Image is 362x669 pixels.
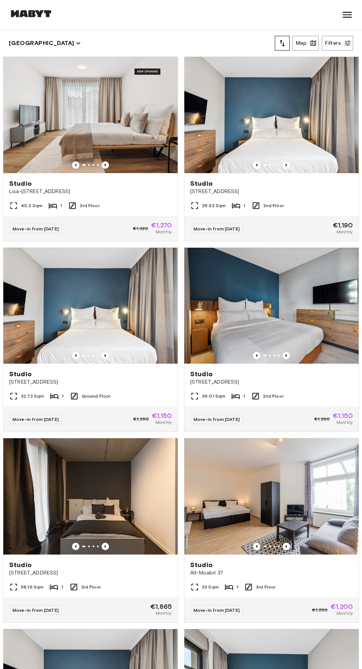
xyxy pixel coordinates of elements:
span: Move-in from [DATE] [194,226,240,231]
span: Studio [190,370,213,378]
span: €1,280 [133,416,149,422]
button: Previous image [253,161,260,169]
span: Studio [9,370,32,378]
a: Marketing picture of unit DE-01-491-304-001Previous imagePrevious imageStudioLisa-[STREET_ADDRESS... [3,56,178,241]
span: 36.01 Sqm [202,393,225,399]
span: 3rd Floor [80,202,99,209]
span: 3rd Floor [256,584,276,590]
button: Previous image [253,352,260,359]
span: Studio [9,560,32,569]
span: [STREET_ADDRESS] [9,569,172,577]
button: Filters [322,36,353,51]
img: Marketing picture of unit DE-01-483-204-01 [184,248,359,364]
span: 3rd Floor [81,584,101,590]
a: Marketing picture of unit DE-01-483-204-01Previous imagePrevious imageStudio[STREET_ADDRESS]36.01... [184,247,359,432]
span: €1,150 [152,412,172,419]
span: 2nd Floor [263,393,284,399]
span: [STREET_ADDRESS] [190,188,353,195]
button: Previous image [283,161,290,169]
span: [STREET_ADDRESS] [9,378,172,386]
button: Previous image [102,161,109,169]
span: €1,280 [314,416,330,422]
span: €1,270 [151,222,172,229]
span: Studio [190,560,213,569]
span: Monthly [337,229,353,235]
span: Alt-Moabit 37 [190,569,353,577]
span: Monthly [337,610,353,617]
button: Previous image [72,352,79,359]
a: Marketing picture of unit DE-01-049-013-01HPrevious imagePrevious imageStudio[STREET_ADDRESS]58.1... [3,438,178,623]
span: 1 [243,202,245,209]
img: Habyt [9,10,53,17]
span: Studio [190,179,213,188]
span: Move-in from [DATE] [13,226,59,231]
img: Marketing picture of unit DE-01-049-013-01H [3,438,178,555]
span: 1 [61,584,63,590]
span: €1,200 [331,603,353,610]
span: 58.19 Sqm [21,584,44,590]
span: Monthly [156,419,172,426]
span: 26.92 Sqm [202,202,226,209]
a: Marketing picture of unit DE-01-482-008-01Previous imagePrevious imageStudio[STREET_ADDRESS]32.73... [3,247,178,432]
span: Studio [9,179,32,188]
span: 1 [62,393,64,399]
button: Previous image [102,352,109,359]
button: Previous image [253,543,260,550]
span: €1,320 [133,225,148,232]
span: Monthly [156,229,172,235]
span: 1 [236,584,238,590]
button: [GEOGRAPHIC_DATA] [9,38,81,48]
button: tune [275,36,290,51]
span: 32.73 Sqm [21,393,44,399]
span: €1,190 [333,222,353,229]
button: Previous image [72,161,79,169]
img: Marketing picture of unit DE-01-491-304-001 [3,57,178,173]
span: 2nd Floor [263,202,284,209]
span: €1,280 [312,607,328,613]
span: 1 [243,393,245,399]
img: Marketing picture of unit DE-01-087-003-01H [184,438,359,555]
span: Monthly [337,419,353,426]
span: €1,150 [333,412,353,419]
span: [STREET_ADDRESS] [190,378,353,386]
button: Map [293,36,319,51]
span: Move-in from [DATE] [194,607,240,613]
span: 33 Sqm [202,584,219,590]
button: Previous image [283,543,290,550]
img: Marketing picture of unit DE-01-480-214-01 [184,57,359,173]
span: 1 [60,202,62,209]
span: Move-in from [DATE] [13,416,59,422]
span: 40.3 Sqm [21,202,42,209]
span: €1,865 [150,603,172,610]
span: Monthly [156,610,172,617]
span: Lisa-[STREET_ADDRESS] [9,188,172,195]
span: Ground Floor [82,393,111,399]
img: Marketing picture of unit DE-01-482-008-01 [3,248,178,364]
button: Previous image [72,543,79,550]
a: Marketing picture of unit DE-01-480-214-01Previous imagePrevious imageStudio[STREET_ADDRESS]26.92... [184,56,359,241]
button: Previous image [102,543,109,550]
span: Move-in from [DATE] [13,607,59,613]
button: Previous image [283,352,290,359]
span: Move-in from [DATE] [194,416,240,422]
a: Marketing picture of unit DE-01-087-003-01HPrevious imagePrevious imageStudioAlt-Moabit 3733 Sqm1... [184,438,359,623]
